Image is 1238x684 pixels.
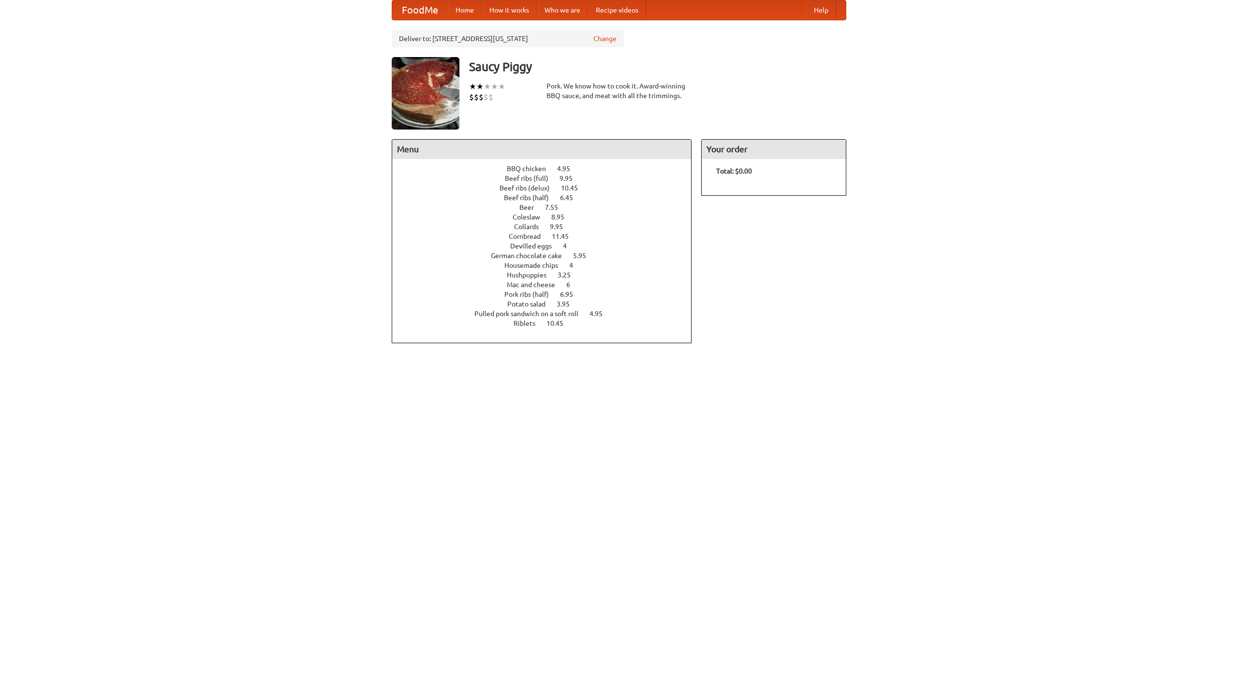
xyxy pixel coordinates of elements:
span: 6 [566,281,580,289]
a: Home [448,0,482,20]
span: 3.95 [557,300,579,308]
h4: Your order [702,140,846,159]
div: Pork. We know how to cook it. Award-winning BBQ sauce, and meat with all the trimmings. [546,81,692,101]
span: 5.95 [573,252,596,260]
span: 6.95 [560,291,583,298]
a: German chocolate cake 5.95 [491,252,604,260]
a: Beef ribs (half) 6.45 [504,194,591,202]
a: Housemade chips 4 [504,262,591,269]
a: Riblets 10.45 [514,320,581,327]
a: Beef ribs (delux) 10.45 [500,184,596,192]
span: Coleslaw [513,213,550,221]
span: 7.55 [545,204,568,211]
span: Hushpuppies [507,271,556,279]
a: Cornbread 11.45 [509,233,587,240]
span: Mac and cheese [507,281,565,289]
li: $ [469,92,474,102]
a: Devilled eggs 4 [510,242,585,250]
a: Beef ribs (full) 9.95 [505,175,590,182]
span: Collards [514,223,548,231]
span: Pork ribs (half) [504,291,559,298]
span: 9.95 [550,223,573,231]
li: ★ [484,81,491,92]
span: Potato salad [507,300,555,308]
span: Pulled pork sandwich on a soft roll [474,310,588,318]
li: ★ [498,81,505,92]
a: Recipe videos [588,0,646,20]
a: Pork ribs (half) 6.95 [504,291,591,298]
li: ★ [476,81,484,92]
span: Devilled eggs [510,242,561,250]
span: Housemade chips [504,262,568,269]
span: 4.95 [590,310,612,318]
span: German chocolate cake [491,252,572,260]
span: 9.95 [560,175,582,182]
a: Potato salad 3.95 [507,300,588,308]
div: Deliver to: [STREET_ADDRESS][US_STATE] [392,30,624,47]
span: Beef ribs (delux) [500,184,560,192]
span: 10.45 [546,320,573,327]
a: Beer 7.55 [519,204,576,211]
a: How it works [482,0,537,20]
span: Cornbread [509,233,550,240]
h3: Saucy Piggy [469,57,846,76]
li: ★ [491,81,498,92]
a: Hushpuppies 3.25 [507,271,589,279]
a: BBQ chicken 4.95 [507,165,588,173]
li: $ [488,92,493,102]
span: 4 [563,242,576,250]
span: 4.95 [557,165,580,173]
a: Collards 9.95 [514,223,581,231]
span: 8.95 [551,213,574,221]
b: Total: $0.00 [716,167,752,175]
span: Riblets [514,320,545,327]
span: 4 [569,262,583,269]
span: Beer [519,204,544,211]
h4: Menu [392,140,691,159]
li: ★ [469,81,476,92]
a: Pulled pork sandwich on a soft roll 4.95 [474,310,620,318]
a: Mac and cheese 6 [507,281,588,289]
a: FoodMe [392,0,448,20]
span: 10.45 [561,184,588,192]
a: Help [806,0,836,20]
span: BBQ chicken [507,165,556,173]
span: 3.25 [558,271,580,279]
a: Who we are [537,0,588,20]
span: 6.45 [560,194,583,202]
li: $ [484,92,488,102]
a: Change [593,34,617,44]
span: Beef ribs (full) [505,175,558,182]
li: $ [479,92,484,102]
li: $ [474,92,479,102]
img: angular.jpg [392,57,459,130]
a: Coleslaw 8.95 [513,213,582,221]
span: Beef ribs (half) [504,194,559,202]
span: 11.45 [552,233,578,240]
